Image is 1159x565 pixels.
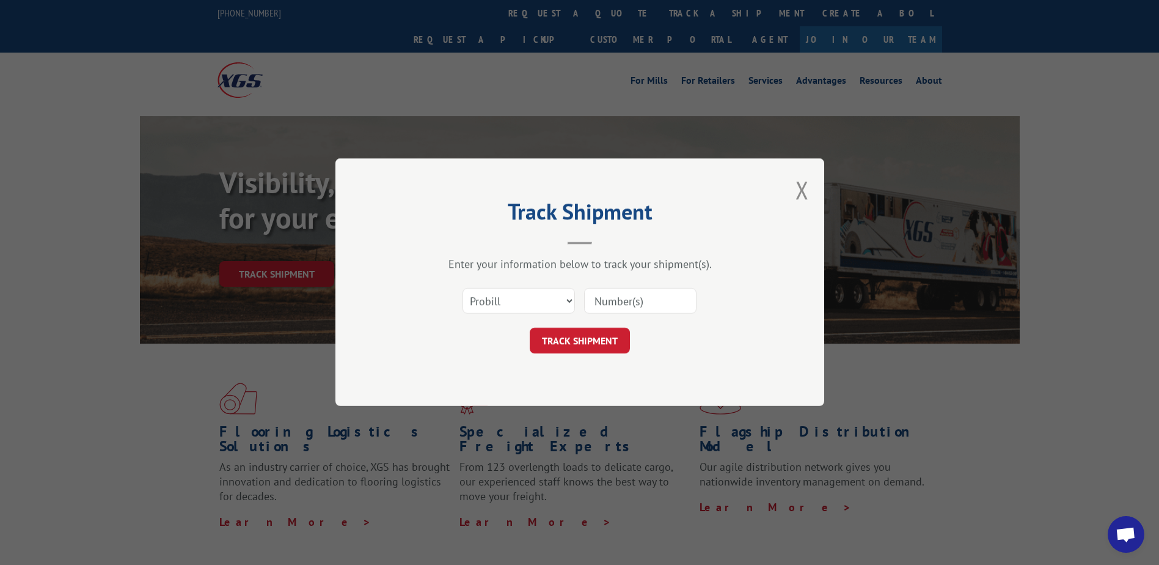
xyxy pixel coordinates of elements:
h2: Track Shipment [397,203,763,226]
button: TRACK SHIPMENT [530,328,630,354]
button: Close modal [795,174,809,206]
div: Enter your information below to track your shipment(s). [397,257,763,271]
div: Open chat [1108,516,1144,553]
input: Number(s) [584,289,696,314]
